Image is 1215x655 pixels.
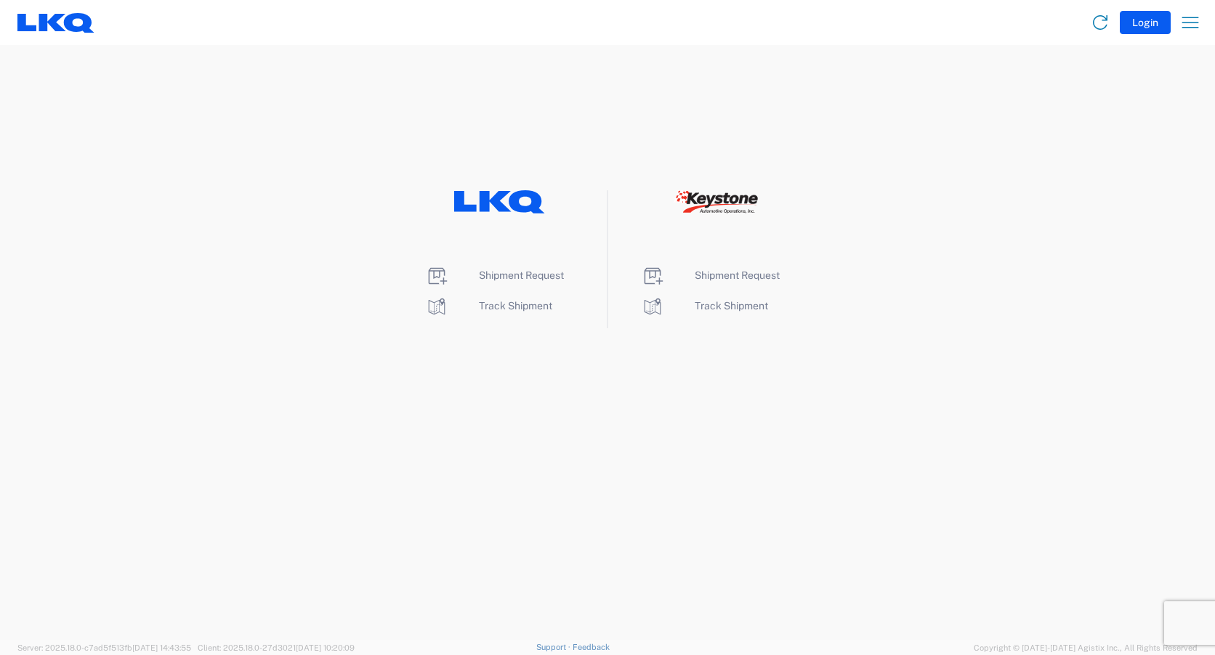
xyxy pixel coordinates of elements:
a: Shipment Request [425,269,564,281]
a: Track Shipment [425,300,552,312]
a: Support [536,643,573,651]
a: Shipment Request [641,269,780,281]
span: Track Shipment [479,300,552,312]
a: Track Shipment [641,300,768,312]
a: Feedback [573,643,610,651]
button: Login [1120,11,1171,34]
span: Track Shipment [695,300,768,312]
span: Shipment Request [479,269,564,281]
span: [DATE] 10:20:09 [296,643,355,652]
span: Copyright © [DATE]-[DATE] Agistix Inc., All Rights Reserved [974,641,1198,654]
span: Client: 2025.18.0-27d3021 [198,643,355,652]
span: Shipment Request [695,269,780,281]
span: Server: 2025.18.0-c7ad5f513fb [17,643,191,652]
span: [DATE] 14:43:55 [132,643,191,652]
